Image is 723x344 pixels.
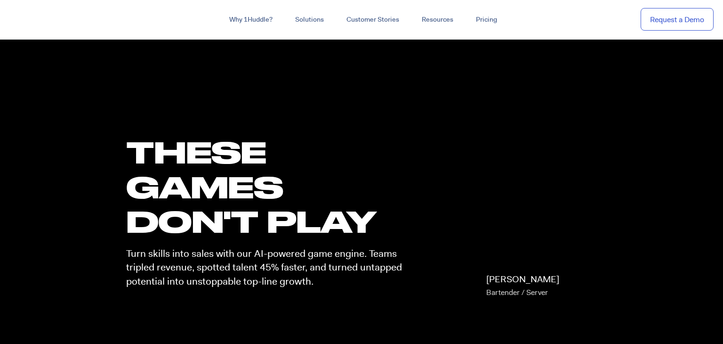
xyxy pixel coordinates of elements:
span: Bartender / Server [486,287,548,297]
a: Pricing [465,11,508,28]
a: Solutions [284,11,335,28]
a: Resources [410,11,465,28]
h1: these GAMES DON'T PLAY [126,135,410,238]
a: Customer Stories [335,11,410,28]
a: Why 1Huddle? [218,11,284,28]
p: [PERSON_NAME] [486,273,559,299]
a: Request a Demo [641,8,714,31]
p: Turn skills into sales with our AI-powered game engine. Teams tripled revenue, spotted talent 45%... [126,247,410,288]
img: ... [9,10,77,28]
